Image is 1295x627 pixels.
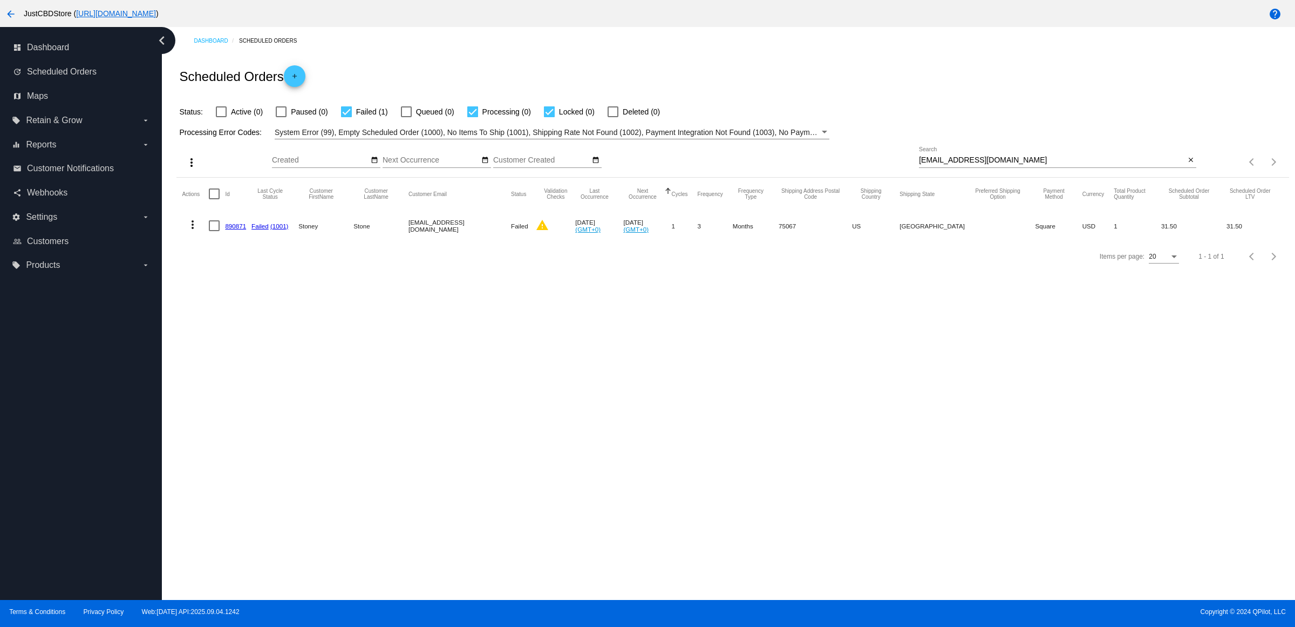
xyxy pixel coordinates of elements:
a: map Maps [13,87,150,105]
button: Change sorting for ShippingCountry [852,188,890,200]
mat-cell: 31.50 [1161,210,1226,241]
input: Customer Created [493,156,590,165]
mat-icon: help [1269,8,1282,21]
mat-select: Items per page: [1149,253,1179,261]
span: Failed [511,223,528,230]
span: Products [26,260,60,270]
i: map [13,92,22,100]
mat-icon: warning [536,219,549,232]
a: Failed [251,223,269,230]
i: local_offer [12,261,21,269]
i: arrow_drop_down [141,116,150,125]
a: Web:[DATE] API:2025.09.04.1242 [142,608,240,616]
i: people_outline [13,237,22,246]
mat-icon: more_vert [186,218,199,231]
span: Processing Error Codes: [179,128,262,137]
span: Dashboard [27,43,69,52]
button: Change sorting for CustomerEmail [408,191,447,197]
a: email Customer Notifications [13,160,150,177]
span: Status: [179,107,203,116]
a: update Scheduled Orders [13,63,150,80]
a: (1001) [270,223,289,230]
span: JustCBDStore ( ) [24,9,159,18]
mat-cell: Stoney [298,210,353,241]
button: Change sorting for PreferredShippingOption [970,188,1026,200]
div: 1 - 1 of 1 [1198,253,1224,260]
mat-header-cell: Actions [182,178,209,210]
i: settings [12,213,21,221]
a: (GMT+0) [623,226,649,233]
mat-cell: 1 [671,210,697,241]
button: Change sorting for ShippingPostcode [779,188,842,200]
i: arrow_drop_down [141,140,150,149]
a: 890871 [225,223,246,230]
button: Change sorting for LifetimeValue [1226,188,1273,200]
i: dashboard [13,43,22,52]
button: Change sorting for Subtotal [1161,188,1217,200]
button: Change sorting for Cycles [671,191,687,197]
mat-cell: 31.50 [1226,210,1283,241]
mat-icon: date_range [592,156,599,165]
i: update [13,68,22,76]
button: Next page [1263,151,1285,173]
span: Maps [27,91,48,101]
button: Change sorting for FrequencyType [733,188,769,200]
a: [URL][DOMAIN_NAME] [76,9,156,18]
a: Privacy Policy [84,608,124,616]
mat-cell: [GEOGRAPHIC_DATA] [899,210,970,241]
a: people_outline Customers [13,233,150,250]
mat-cell: [DATE] [575,210,623,241]
i: local_offer [12,116,21,125]
mat-cell: 75067 [779,210,852,241]
a: dashboard Dashboard [13,39,150,56]
span: Locked (0) [559,105,595,118]
button: Change sorting for PaymentMethod.Type [1035,188,1073,200]
i: arrow_drop_down [141,213,150,221]
a: Scheduled Orders [239,32,306,49]
mat-icon: arrow_back [4,8,17,21]
i: equalizer [12,140,21,149]
button: Change sorting for CurrencyIso [1082,191,1105,197]
mat-icon: date_range [481,156,489,165]
button: Change sorting for Frequency [698,191,723,197]
button: Change sorting for CustomerLastName [353,188,399,200]
input: Next Occurrence [383,156,480,165]
button: Change sorting for NextOccurrenceUtc [623,188,662,200]
span: Processing (0) [482,105,531,118]
mat-cell: 1 [1114,210,1161,241]
div: Items per page: [1100,253,1144,260]
mat-cell: [DATE] [623,210,671,241]
mat-header-cell: Validation Checks [536,178,575,210]
button: Next page [1263,246,1285,267]
input: Created [272,156,369,165]
a: Dashboard [194,32,239,49]
mat-cell: US [852,210,899,241]
button: Change sorting for LastOccurrenceUtc [575,188,614,200]
span: Deleted (0) [623,105,660,118]
span: Active (0) [231,105,263,118]
mat-icon: add [288,72,301,85]
input: Search [919,156,1185,165]
mat-icon: date_range [371,156,378,165]
mat-header-cell: Total Product Quantity [1114,178,1161,210]
span: Customer Notifications [27,164,114,173]
a: Terms & Conditions [9,608,65,616]
h2: Scheduled Orders [179,65,305,87]
span: Retain & Grow [26,116,82,125]
i: share [13,188,22,197]
mat-cell: Stone [353,210,408,241]
span: Reports [26,140,56,150]
button: Clear [1185,155,1196,166]
span: 20 [1149,253,1156,260]
span: Copyright © 2024 QPilot, LLC [657,608,1286,616]
mat-icon: more_vert [185,156,198,169]
a: (GMT+0) [575,226,601,233]
button: Change sorting for ShippingState [899,191,935,197]
i: chevron_left [153,32,171,49]
a: share Webhooks [13,184,150,201]
mat-cell: [EMAIL_ADDRESS][DOMAIN_NAME] [408,210,511,241]
mat-cell: 3 [698,210,733,241]
mat-select: Filter by Processing Error Codes [275,126,829,139]
button: Change sorting for LastProcessingCycleId [251,188,289,200]
button: Change sorting for Id [225,191,229,197]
